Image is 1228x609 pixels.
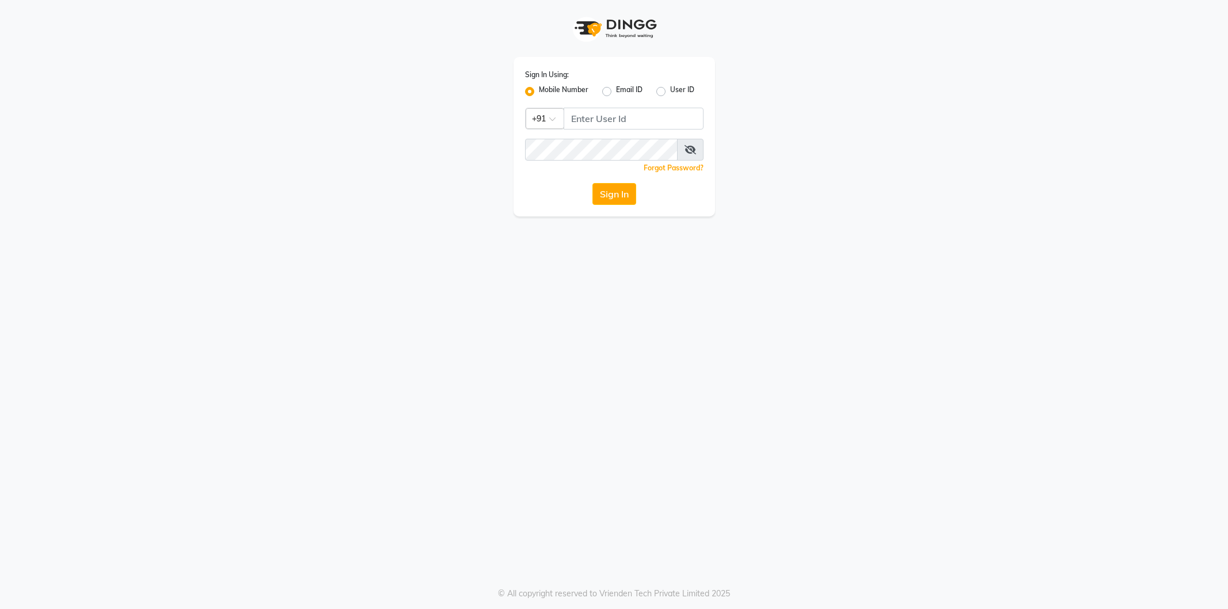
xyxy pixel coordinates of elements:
label: Sign In Using: [525,70,569,80]
label: Email ID [616,85,642,98]
label: Mobile Number [539,85,588,98]
a: Forgot Password? [644,163,704,172]
label: User ID [670,85,694,98]
button: Sign In [592,183,636,205]
img: logo1.svg [568,12,660,45]
input: Username [525,139,678,161]
input: Username [564,108,704,130]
